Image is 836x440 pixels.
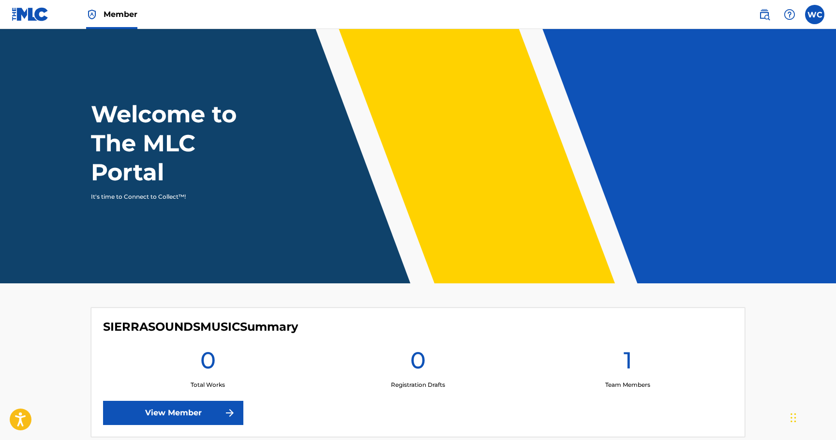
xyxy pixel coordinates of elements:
[91,100,272,187] h1: Welcome to The MLC Portal
[103,320,298,334] h4: SIERRASOUNDSMUSIC
[91,192,259,201] p: It's time to Connect to Collect™!
[191,381,225,389] p: Total Works
[12,7,49,21] img: MLC Logo
[791,403,796,432] div: Drag
[605,381,650,389] p: Team Members
[86,9,98,20] img: Top Rightsholder
[624,346,632,381] h1: 1
[103,401,243,425] a: View Member
[780,5,799,24] div: Help
[759,9,770,20] img: search
[788,394,836,440] iframe: Chat Widget
[224,407,236,419] img: f7272a7cc735f4ea7f67.svg
[784,9,795,20] img: help
[104,9,137,20] span: Member
[391,381,445,389] p: Registration Drafts
[805,5,824,24] div: User Menu
[200,346,216,381] h1: 0
[410,346,426,381] h1: 0
[755,5,774,24] a: Public Search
